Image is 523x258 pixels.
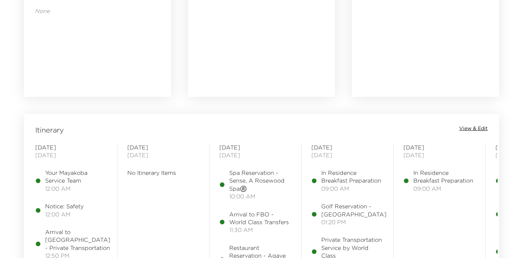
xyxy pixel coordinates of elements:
[35,125,64,135] span: Itinerary
[413,169,475,185] span: In Residence Breakfast Preparation
[321,202,387,218] span: Golf Reservation - [GEOGRAPHIC_DATA]
[219,143,291,151] span: [DATE]
[127,143,199,151] span: [DATE]
[403,143,475,151] span: [DATE]
[229,226,291,234] span: 11:30 AM
[459,125,488,132] button: View & Edit
[45,169,107,185] span: Your Mayakoba Service Team
[403,151,475,159] span: [DATE]
[35,143,107,151] span: [DATE]
[229,169,291,192] span: Spa Reservation - Sense, A Rosewood Spa®️
[45,210,84,218] span: 12:00 AM
[45,202,84,210] span: Notice: Safety
[35,7,160,15] p: None
[35,151,107,159] span: [DATE]
[311,143,383,151] span: [DATE]
[229,192,291,200] span: 10:00 AM
[321,169,383,185] span: In Residence Breakfast Preparation
[45,185,107,192] span: 12:00 AM
[413,185,475,192] span: 09:00 AM
[219,151,291,159] span: [DATE]
[127,169,199,177] span: No Itinerary Items
[311,151,383,159] span: [DATE]
[321,185,383,192] span: 09:00 AM
[127,151,199,159] span: [DATE]
[321,218,387,226] span: 01:20 PM
[229,210,291,226] span: Arrival to FBO - World Class Transfers
[45,228,110,252] span: Arrival to [GEOGRAPHIC_DATA] - Private Transportation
